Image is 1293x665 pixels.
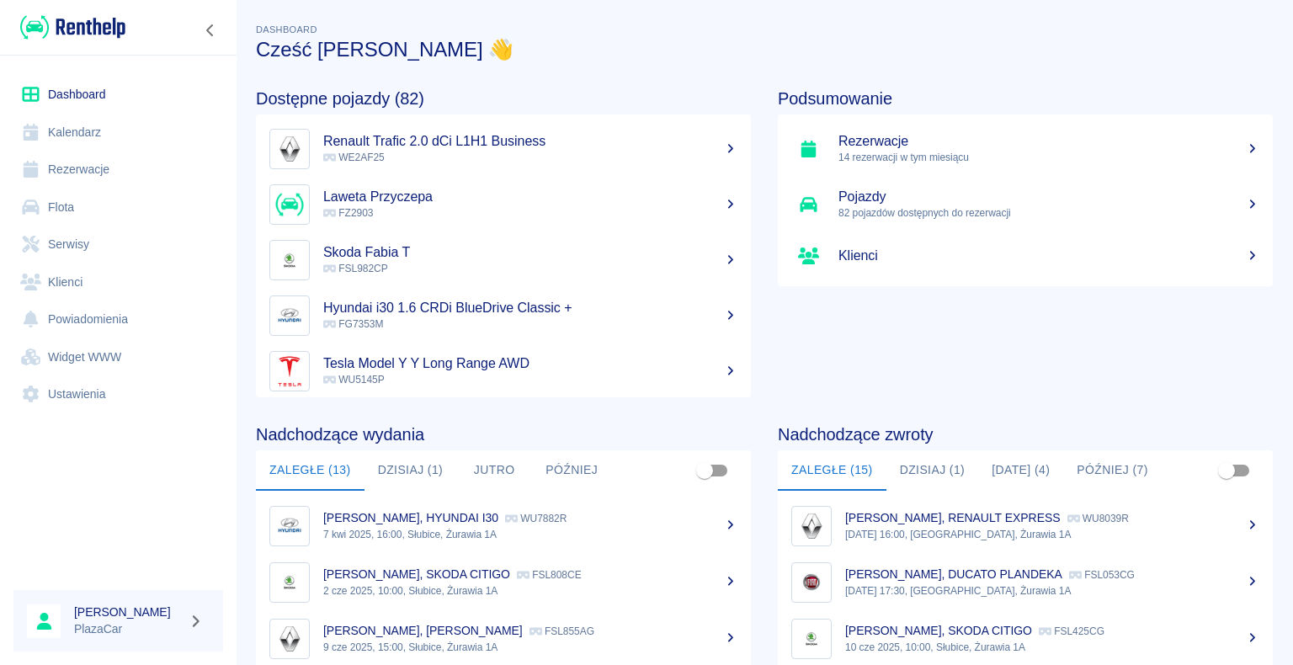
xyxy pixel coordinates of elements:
h5: Skoda Fabia T [323,244,737,261]
button: Później [532,450,611,491]
span: FSL982CP [323,263,388,274]
button: Zwiń nawigację [198,19,223,41]
p: 14 rezerwacji w tym miesiącu [838,150,1259,165]
a: Rezerwacje [13,151,223,189]
p: [DATE] 17:30, [GEOGRAPHIC_DATA], Żurawia 1A [845,583,1259,598]
h5: Hyundai i30 1.6 CRDi BlueDrive Classic + [323,300,737,317]
a: Kalendarz [13,114,223,152]
button: Jutro [456,450,532,491]
button: Zaległe (15) [778,450,886,491]
a: ImageHyundai i30 1.6 CRDi BlueDrive Classic + FG7353M [256,288,751,343]
img: Image [274,300,306,332]
img: Image [274,510,306,542]
span: Pokaż przypisane tylko do mnie [689,455,721,487]
img: Image [795,510,827,542]
span: Dashboard [256,24,317,35]
a: Ustawienia [13,375,223,413]
a: Klienci [778,232,1273,279]
p: [PERSON_NAME], [PERSON_NAME] [323,624,523,637]
span: FZ2903 [323,207,373,219]
a: Image[PERSON_NAME], HYUNDAI I30 WU7882R7 kwi 2025, 16:00, Słubice, Żurawia 1A [256,497,751,554]
img: Image [274,133,306,165]
p: [DATE] 16:00, [GEOGRAPHIC_DATA], Żurawia 1A [845,527,1259,542]
p: 9 cze 2025, 15:00, Słubice, Żurawia 1A [323,640,737,655]
img: Image [274,623,306,655]
a: Pojazdy82 pojazdów dostępnych do rezerwacji [778,177,1273,232]
a: Widget WWW [13,338,223,376]
h5: Klienci [838,247,1259,264]
h3: Cześć [PERSON_NAME] 👋 [256,38,1273,61]
button: Zaległe (13) [256,450,364,491]
button: Później (7) [1063,450,1162,491]
p: FSL053CG [1069,569,1135,581]
a: Image[PERSON_NAME], SKODA CITIGO FSL808CE2 cze 2025, 10:00, Słubice, Żurawia 1A [256,554,751,610]
h5: Renault Trafic 2.0 dCi L1H1 Business [323,133,737,150]
a: Rezerwacje14 rezerwacji w tym miesiącu [778,121,1273,177]
p: 2 cze 2025, 10:00, Słubice, Żurawia 1A [323,583,737,598]
a: ImageLaweta Przyczepa FZ2903 [256,177,751,232]
p: [PERSON_NAME], SKODA CITIGO [845,624,1032,637]
h4: Nadchodzące wydania [256,424,751,444]
p: 7 kwi 2025, 16:00, Słubice, Żurawia 1A [323,527,737,542]
p: [PERSON_NAME], SKODA CITIGO [323,567,510,581]
h4: Dostępne pojazdy (82) [256,88,751,109]
a: Image[PERSON_NAME], DUCATO PLANDEKA FSL053CG[DATE] 17:30, [GEOGRAPHIC_DATA], Żurawia 1A [778,554,1273,610]
img: Renthelp logo [20,13,125,41]
p: FSL808CE [517,569,582,581]
h4: Podsumowanie [778,88,1273,109]
img: Image [795,623,827,655]
img: Image [274,189,306,221]
h5: Tesla Model Y Y Long Range AWD [323,355,737,372]
p: [PERSON_NAME], DUCATO PLANDEKA [845,567,1062,581]
img: Image [274,567,306,598]
a: Powiadomienia [13,301,223,338]
p: PlazaCar [74,620,182,638]
a: Flota [13,189,223,226]
p: FSL855AG [529,625,594,637]
span: FG7353M [323,318,383,330]
p: 10 cze 2025, 10:00, Słubice, Żurawia 1A [845,640,1259,655]
img: Image [795,567,827,598]
a: Image[PERSON_NAME], RENAULT EXPRESS WU8039R[DATE] 16:00, [GEOGRAPHIC_DATA], Żurawia 1A [778,497,1273,554]
p: 82 pojazdów dostępnych do rezerwacji [838,205,1259,221]
span: WU5145P [323,374,385,386]
p: WU8039R [1067,513,1129,524]
img: Image [274,244,306,276]
p: [PERSON_NAME], HYUNDAI I30 [323,511,498,524]
h6: [PERSON_NAME] [74,604,182,620]
span: WE2AF25 [323,152,385,163]
span: Pokaż przypisane tylko do mnie [1211,455,1242,487]
h4: Nadchodzące zwroty [778,424,1273,444]
a: Dashboard [13,76,223,114]
p: FSL425CG [1039,625,1104,637]
a: Klienci [13,263,223,301]
button: Dzisiaj (1) [364,450,457,491]
a: ImageTesla Model Y Y Long Range AWD WU5145P [256,343,751,399]
a: ImageSkoda Fabia T FSL982CP [256,232,751,288]
a: ImageRenault Trafic 2.0 dCi L1H1 Business WE2AF25 [256,121,751,177]
h5: Rezerwacje [838,133,1259,150]
p: [PERSON_NAME], RENAULT EXPRESS [845,511,1061,524]
h5: Laweta Przyczepa [323,189,737,205]
button: Dzisiaj (1) [886,450,979,491]
a: Serwisy [13,226,223,263]
p: WU7882R [505,513,567,524]
a: Renthelp logo [13,13,125,41]
button: [DATE] (4) [978,450,1063,491]
img: Image [274,355,306,387]
h5: Pojazdy [838,189,1259,205]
